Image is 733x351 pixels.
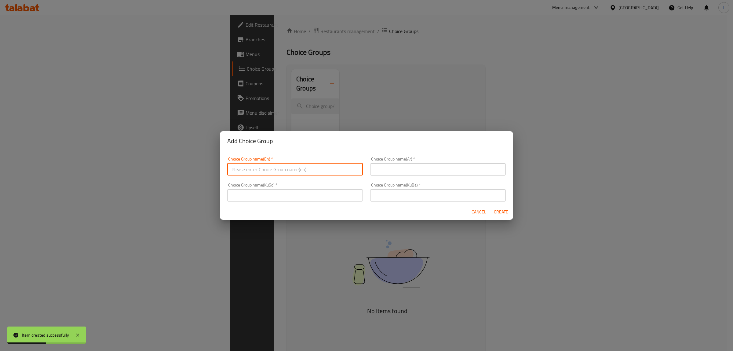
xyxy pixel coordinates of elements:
input: Please enter Choice Group name(KuBa) [370,189,506,201]
input: Please enter Choice Group name(ar) [370,163,506,175]
span: Cancel [472,208,486,216]
input: Please enter Choice Group name(en) [227,163,363,175]
button: Cancel [469,206,489,218]
h2: Add Choice Group [227,136,506,146]
div: Item created successfully [22,332,69,338]
button: Create [491,206,511,218]
span: Create [494,208,508,216]
input: Please enter Choice Group name(KuSo) [227,189,363,201]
